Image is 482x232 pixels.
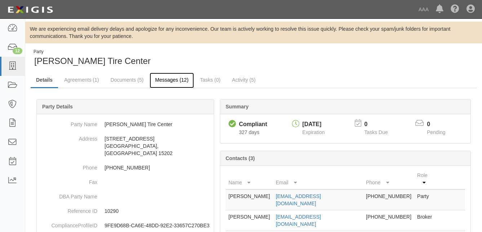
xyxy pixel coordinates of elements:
[40,204,97,215] dt: Reference ID
[40,160,211,175] dd: [PHONE_NUMBER]
[363,189,414,210] td: [PHONE_NUMBER]
[364,120,397,129] p: 0
[427,129,445,135] span: Pending
[31,49,248,67] div: Richey Goodyear Tire Center
[31,73,58,88] a: Details
[25,25,482,40] div: We are experiencing email delivery delays and apologize for any inconvenience. Our team is active...
[414,169,436,189] th: Role
[226,189,273,210] td: [PERSON_NAME]
[40,160,97,171] dt: Phone
[427,120,454,129] p: 0
[34,56,151,66] span: [PERSON_NAME] Tire Center
[150,73,194,88] a: Messages (12)
[239,129,260,135] span: Since 10/02/2024
[239,120,267,129] div: Compliant
[276,193,321,206] a: [EMAIL_ADDRESS][DOMAIN_NAME]
[195,73,226,87] a: Tasks (0)
[13,48,22,54] div: 12
[226,104,249,109] b: Summary
[302,129,325,135] span: Expiration
[105,207,211,215] p: 10290
[5,3,55,16] img: logo-5460c22ac91f19d4615b14bd174203de0afe785f0fc80cf4dbbc73dc1793850b.png
[40,132,97,142] dt: Address
[226,210,273,231] td: [PERSON_NAME]
[40,218,97,229] dt: ComplianceProfileID
[273,169,363,189] th: Email
[34,49,151,55] div: Party
[451,5,459,14] i: Help Center - Complianz
[40,189,97,200] dt: DBA Party Name
[302,120,325,129] div: [DATE]
[227,73,261,87] a: Activity (5)
[226,169,273,189] th: Name
[42,104,73,109] b: Party Details
[105,222,211,229] p: 9FE9D68B-CA6E-48DD-92E2-33657C270BE3
[40,117,97,128] dt: Party Name
[415,2,432,17] a: AAA
[229,120,236,128] i: Compliant
[59,73,104,87] a: Agreements (1)
[40,132,211,160] dd: [STREET_ADDRESS] [GEOGRAPHIC_DATA], [GEOGRAPHIC_DATA] 15202
[226,155,255,161] b: Contacts (3)
[40,117,211,132] dd: [PERSON_NAME] Tire Center
[414,210,436,231] td: Broker
[40,175,97,186] dt: Fax
[364,129,388,135] span: Tasks Due
[363,210,414,231] td: [PHONE_NUMBER]
[105,73,149,87] a: Documents (5)
[276,214,321,227] a: [EMAIL_ADDRESS][DOMAIN_NAME]
[363,169,414,189] th: Phone
[414,189,436,210] td: Party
